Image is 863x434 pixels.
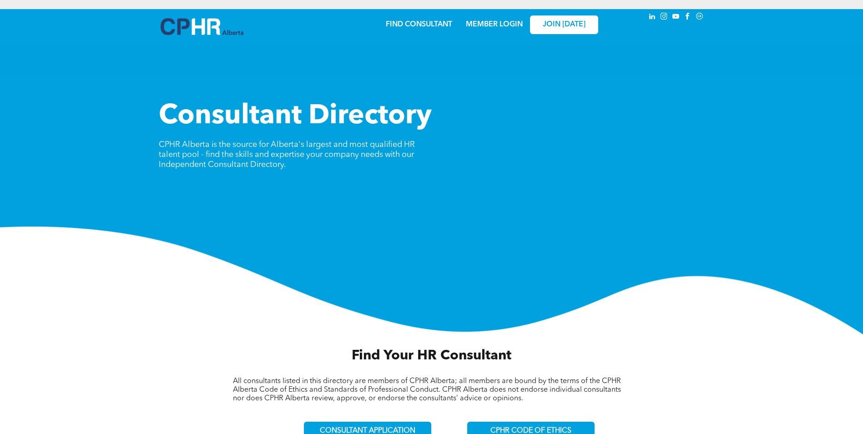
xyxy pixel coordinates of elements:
a: Social network [695,11,705,24]
span: Consultant Directory [159,103,432,130]
a: MEMBER LOGIN [466,21,523,28]
span: JOIN [DATE] [543,20,585,29]
a: FIND CONSULTANT [386,21,452,28]
img: A blue and white logo for cp alberta [161,18,243,35]
a: JOIN [DATE] [530,15,598,34]
span: All consultants listed in this directory are members of CPHR Alberta; all members are bound by th... [233,378,621,402]
a: facebook [683,11,693,24]
a: instagram [659,11,669,24]
a: linkedin [647,11,657,24]
span: CPHR Alberta is the source for Alberta's largest and most qualified HR talent pool - find the ski... [159,141,415,169]
span: Find Your HR Consultant [352,349,511,363]
a: youtube [671,11,681,24]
